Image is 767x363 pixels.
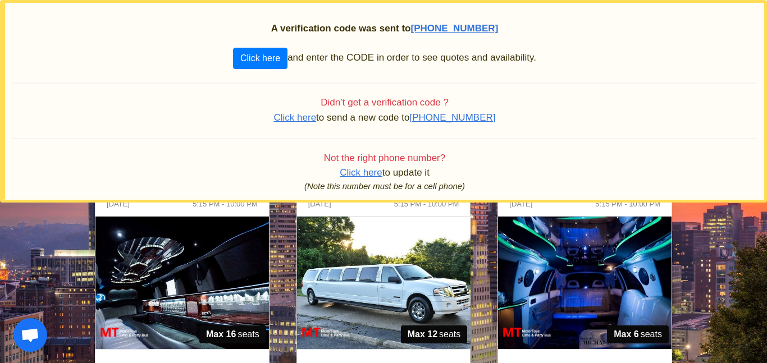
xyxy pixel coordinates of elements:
span: [PHONE_NUMBER] [410,23,498,34]
span: seats [199,325,266,343]
span: 5:15 PM - 10:00 PM [394,199,459,210]
div: Open chat [13,318,47,352]
span: 5:15 PM - 10:00 PM [193,199,258,210]
span: seats [607,325,669,343]
h2: A verification code was sent to [12,23,757,34]
p: to send a new code to [12,111,757,125]
h4: Not the right phone number? [12,153,757,164]
span: [DATE] [509,199,532,210]
span: seats [401,325,468,343]
h4: Didn’t get a verification code ? [12,97,757,108]
span: Click here [274,112,317,123]
img: 07%2001.jpg [297,217,471,349]
span: [DATE] [308,199,331,210]
img: 29%2002.jpg [498,217,672,349]
strong: Max 12 [408,328,437,341]
strong: Max 16 [206,328,236,341]
span: [DATE] [107,199,130,210]
img: 02%2002.jpg [95,217,269,349]
i: (Note this number must be for a cell phone) [304,182,465,191]
span: Click here [340,167,382,178]
p: and enter the CODE in order to see quotes and availability. [12,48,757,69]
span: 5:15 PM - 10:00 PM [595,199,660,210]
button: Click here [233,48,287,69]
span: [PHONE_NUMBER] [409,112,495,123]
p: to update it [12,166,757,180]
strong: Max 6 [614,328,638,341]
